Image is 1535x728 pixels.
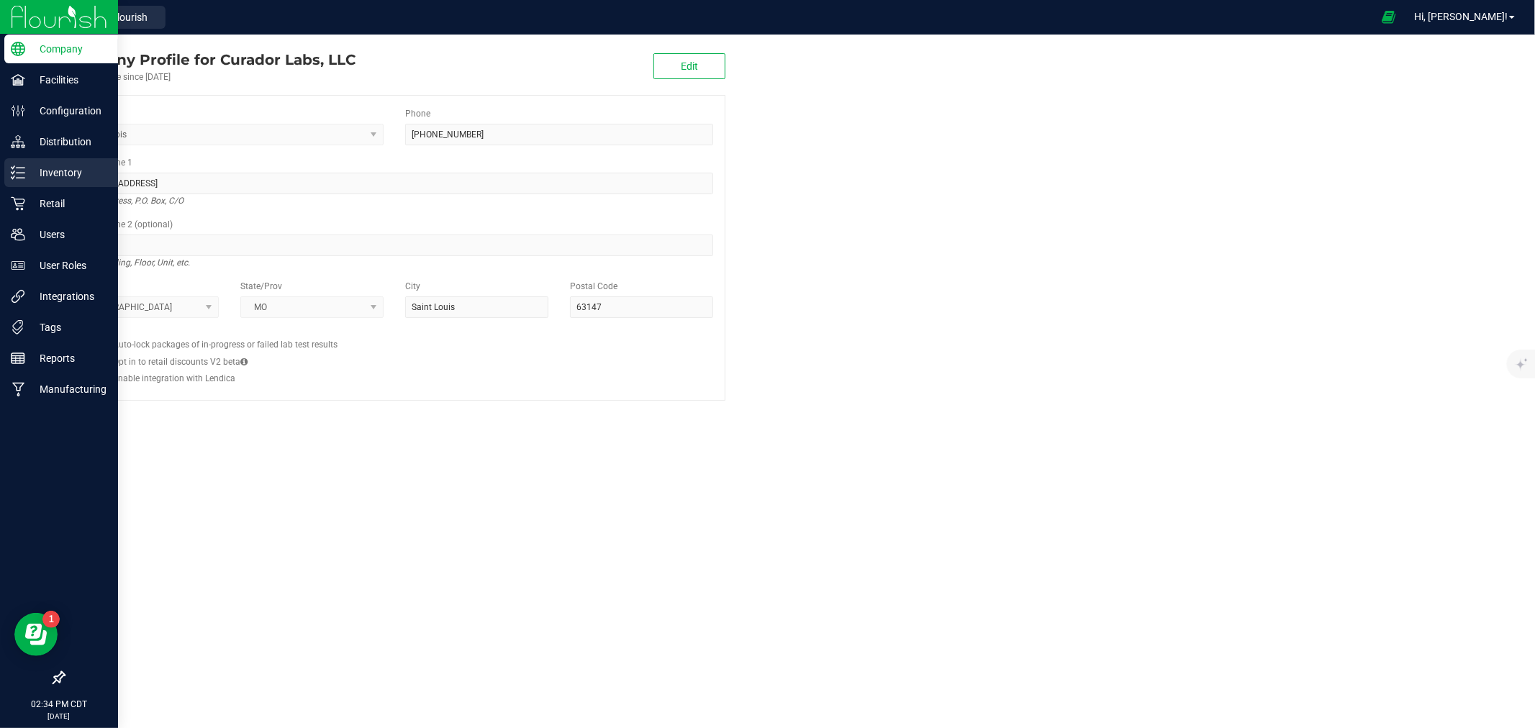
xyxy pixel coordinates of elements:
iframe: Resource center [14,613,58,656]
p: Reports [25,350,112,367]
label: Auto-lock packages of in-progress or failed lab test results [113,338,338,351]
inline-svg: Users [11,227,25,242]
label: State/Prov [240,280,282,293]
input: Postal Code [570,296,713,318]
inline-svg: Manufacturing [11,382,25,396]
span: Hi, [PERSON_NAME]! [1414,11,1508,22]
span: Edit [681,60,698,72]
input: Address [76,173,713,194]
label: City [405,280,420,293]
div: Account active since [DATE] [63,70,356,83]
div: Curador Labs, LLC [63,49,356,70]
inline-svg: User Roles [11,258,25,273]
p: Distribution [25,133,112,150]
p: Configuration [25,102,112,119]
inline-svg: Distribution [11,135,25,149]
span: Open Ecommerce Menu [1372,3,1405,31]
p: Users [25,226,112,243]
i: Street address, P.O. Box, C/O [76,192,184,209]
input: City [405,296,548,318]
inline-svg: Company [11,42,25,56]
inline-svg: Facilities [11,73,25,87]
button: Edit [653,53,725,79]
i: Suite, Building, Floor, Unit, etc. [76,254,190,271]
input: (123) 456-7890 [405,124,713,145]
inline-svg: Reports [11,351,25,365]
label: Postal Code [570,280,617,293]
p: Inventory [25,164,112,181]
p: Facilities [25,71,112,88]
p: Retail [25,195,112,212]
label: Address Line 2 (optional) [76,218,173,231]
p: [DATE] [6,711,112,722]
inline-svg: Integrations [11,289,25,304]
inline-svg: Retail [11,196,25,211]
p: Tags [25,319,112,336]
p: 02:34 PM CDT [6,698,112,711]
p: User Roles [25,257,112,274]
h2: Configs [76,329,713,338]
label: Opt in to retail discounts V2 beta [113,355,248,368]
p: Manufacturing [25,381,112,398]
label: Enable integration with Lendica [113,372,235,385]
input: Suite, Building, Unit, etc. [76,235,713,256]
inline-svg: Inventory [11,165,25,180]
label: Phone [405,107,430,120]
iframe: Resource center unread badge [42,611,60,628]
inline-svg: Configuration [11,104,25,118]
p: Integrations [25,288,112,305]
inline-svg: Tags [11,320,25,335]
p: Company [25,40,112,58]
